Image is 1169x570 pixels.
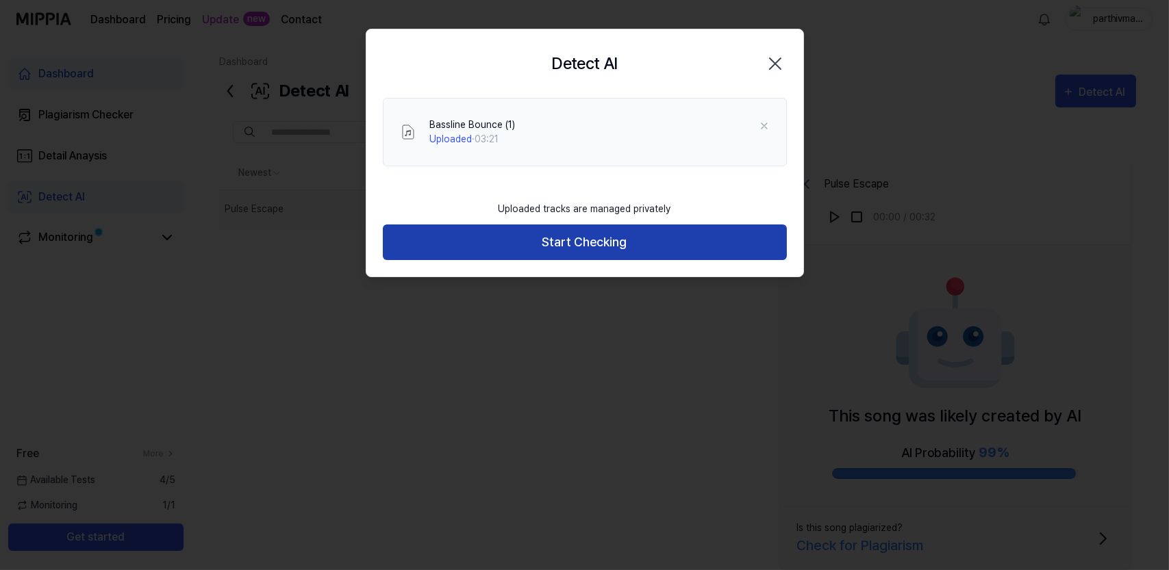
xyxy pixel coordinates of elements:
h2: Detect AI [551,51,618,76]
span: Uploaded [430,133,473,144]
div: · 03:21 [430,132,516,146]
div: Bassline Bounce (1) [430,118,516,132]
button: Start Checking [383,224,787,261]
img: File Select [400,124,416,140]
div: Uploaded tracks are managed privately [490,194,679,224]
